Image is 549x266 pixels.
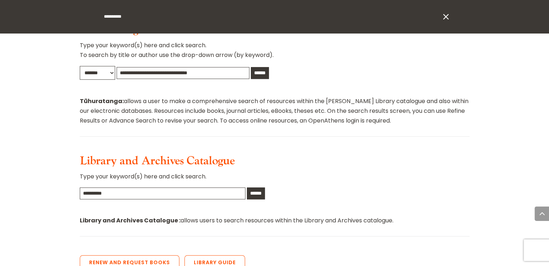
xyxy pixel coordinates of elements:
p: Type your keyword(s) here and click search. To search by title or author use the drop-down arrow ... [80,40,470,66]
p: Type your keyword(s) here and click search. [80,172,470,187]
h3: Library and Archives Catalogue [80,154,470,172]
p: allows users to search resources within the Library and Archives catalogue. [80,216,470,225]
strong: Library and Archives Catalogue : [80,216,180,225]
p: allows a user to make a comprehensive search of resources within the [PERSON_NAME] Library catalo... [80,96,470,126]
strong: Tūhuratanga: [80,97,124,105]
